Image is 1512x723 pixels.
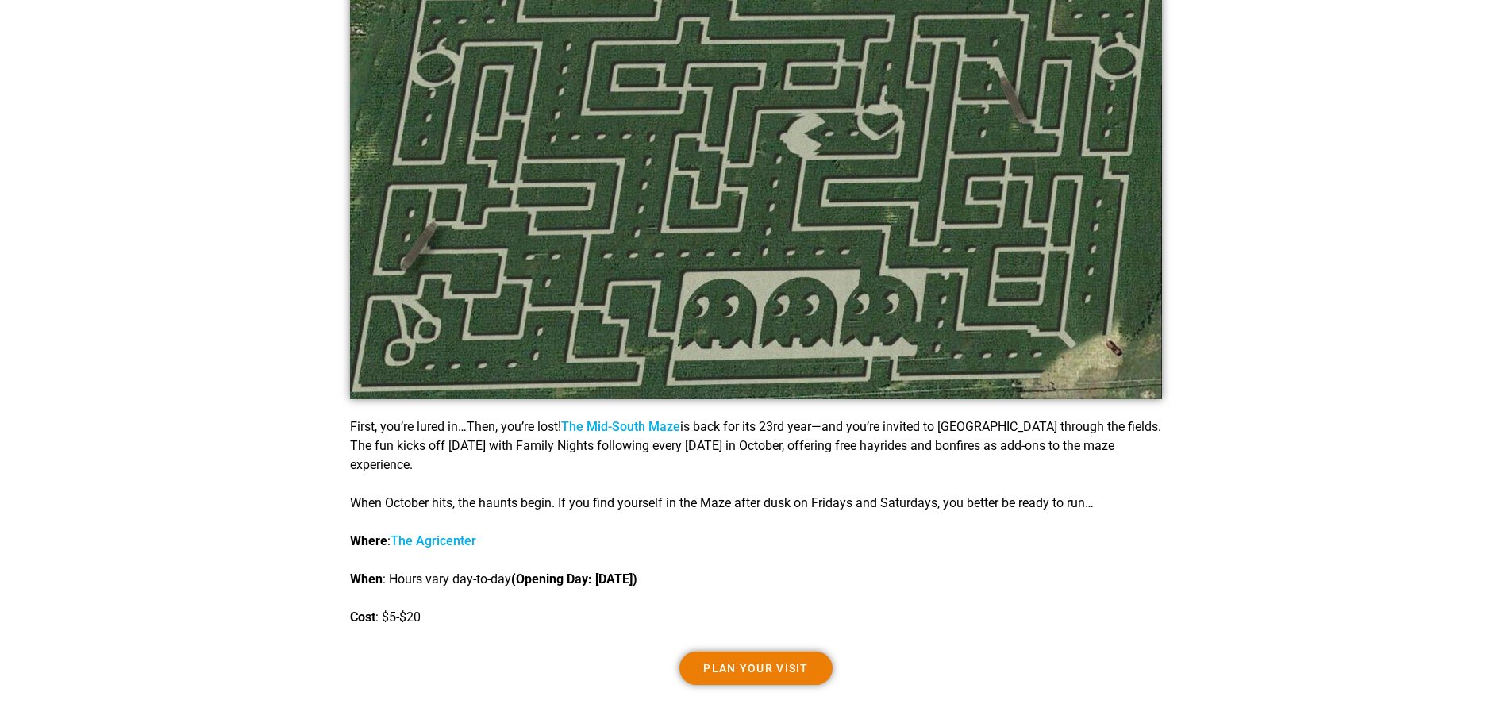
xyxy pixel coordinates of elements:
span: Plan Your Visit [703,663,809,674]
strong: Where [350,533,387,548]
p: When October hits, the haunts begin. If you find yourself in the Maze after dusk on Fridays and S... [350,494,1162,513]
p: : $5-$20 [350,608,1162,627]
strong: When [350,571,383,586]
p: : Hours vary day-to-day [350,570,1162,589]
a: The Mid-South Maze [561,419,680,434]
p: First, you’re lured in…Then, you’re lost! is back for its 23rd year—and you’re invited to [GEOGRA... [350,417,1162,475]
p: : [350,532,1162,551]
strong: Cost [350,610,375,625]
a: The Agricenter [391,533,476,548]
strong: (Opening Day: [DATE]) [511,571,637,586]
a: Plan Your Visit [679,652,833,685]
